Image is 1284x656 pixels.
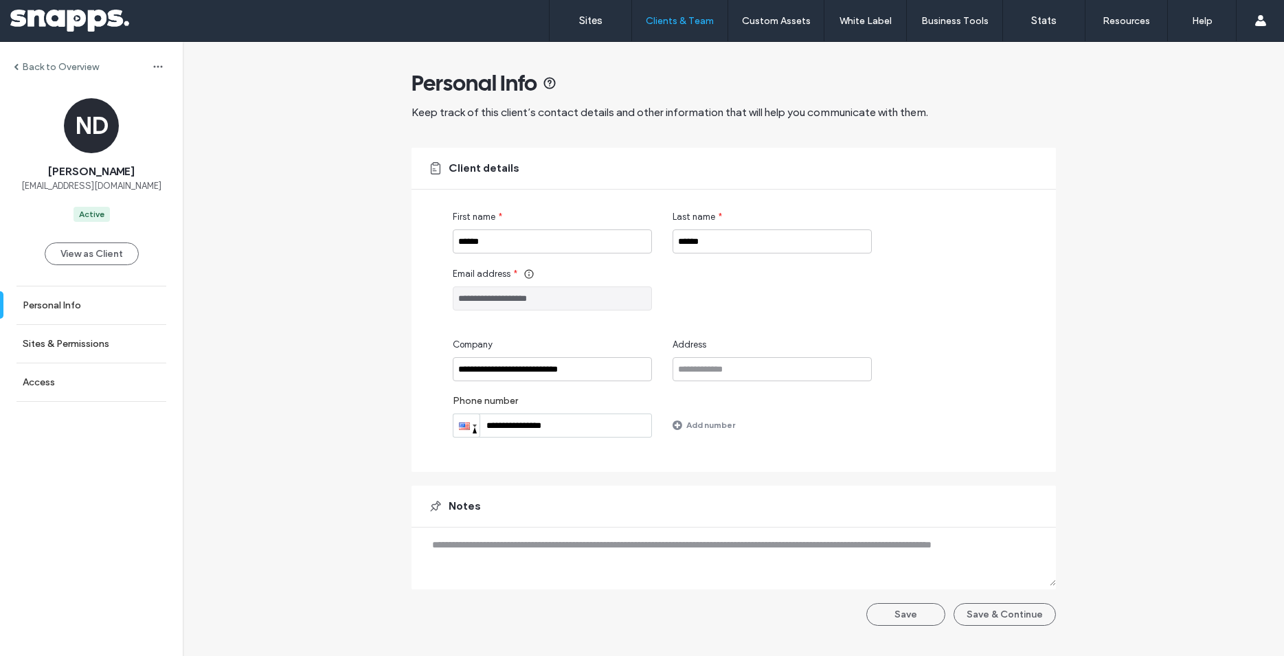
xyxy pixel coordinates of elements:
[742,15,811,27] label: Custom Assets
[23,299,81,311] label: Personal Info
[23,338,109,350] label: Sites & Permissions
[412,106,928,119] span: Keep track of this client’s contact details and other information that will help you communicate ...
[646,15,714,27] label: Clients & Team
[453,357,652,381] input: Company
[673,229,872,253] input: Last name
[22,61,99,73] label: Back to Overview
[840,15,892,27] label: White Label
[453,414,480,437] div: United States: + 1
[673,338,706,352] span: Address
[79,208,104,220] div: Active
[453,267,510,281] span: Email address
[1031,14,1057,27] label: Stats
[673,210,715,224] span: Last name
[954,603,1056,626] button: Save & Continue
[921,15,989,27] label: Business Tools
[449,499,481,514] span: Notes
[453,229,652,253] input: First name
[686,413,735,437] label: Add number
[1192,15,1213,27] label: Help
[449,161,519,176] span: Client details
[64,98,119,153] div: ND
[23,376,55,388] label: Access
[453,210,495,224] span: First name
[453,286,652,310] input: Email address
[673,357,872,381] input: Address
[579,14,602,27] label: Sites
[45,242,139,265] button: View as Client
[453,395,652,414] label: Phone number
[48,164,135,179] span: [PERSON_NAME]
[21,179,161,193] span: [EMAIL_ADDRESS][DOMAIN_NAME]
[1103,15,1150,27] label: Resources
[866,603,945,626] button: Save
[412,69,537,97] span: Personal Info
[453,338,493,352] span: Company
